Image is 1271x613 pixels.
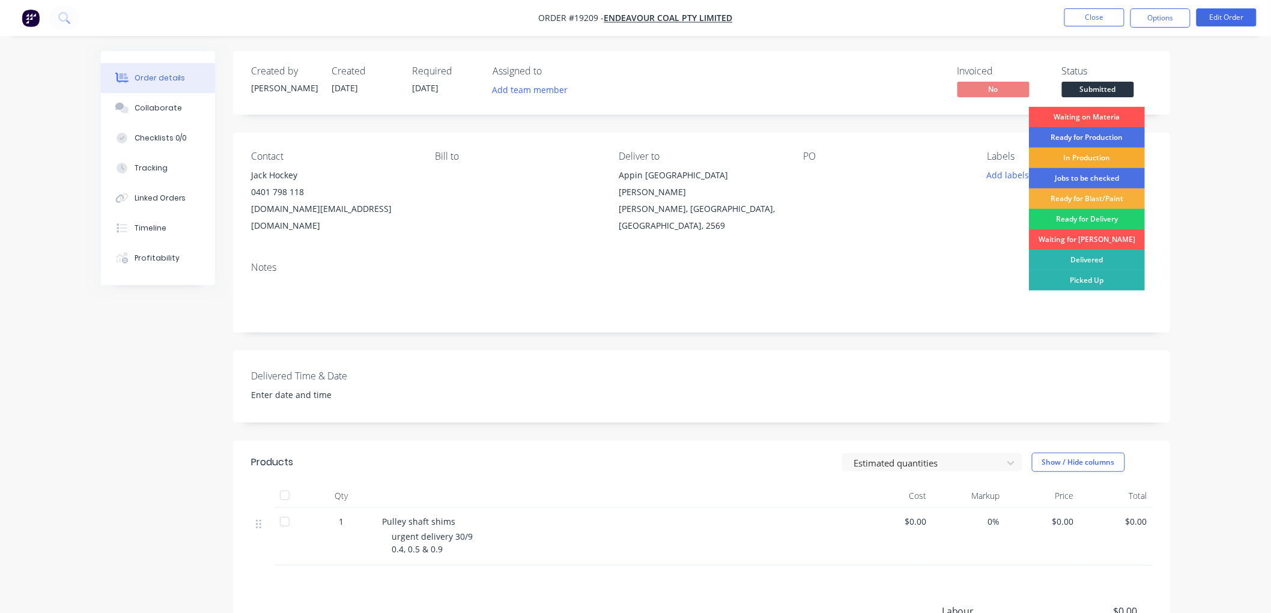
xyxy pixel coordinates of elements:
[1029,209,1145,229] div: Ready for Delivery
[1062,82,1134,100] button: Submitted
[251,151,416,162] div: Contact
[332,82,358,94] span: [DATE]
[251,455,293,470] div: Products
[1079,484,1153,508] div: Total
[604,13,733,24] a: Endeavour Coal Pty Limited
[493,82,574,98] button: Add team member
[619,167,784,234] div: Appin [GEOGRAPHIC_DATA][PERSON_NAME][PERSON_NAME], [GEOGRAPHIC_DATA], [GEOGRAPHIC_DATA], 2569
[101,213,215,243] button: Timeline
[382,516,455,527] span: Pulley shaft shims
[251,167,416,234] div: Jack Hockey0401 798 118[DOMAIN_NAME][EMAIL_ADDRESS][DOMAIN_NAME]
[251,201,416,234] div: [DOMAIN_NAME][EMAIL_ADDRESS][DOMAIN_NAME]
[1062,82,1134,97] span: Submitted
[1197,8,1257,26] button: Edit Order
[135,163,168,174] div: Tracking
[619,201,784,234] div: [PERSON_NAME], [GEOGRAPHIC_DATA], [GEOGRAPHIC_DATA], 2569
[1029,250,1145,270] div: Delivered
[339,515,344,528] span: 1
[1064,8,1124,26] button: Close
[135,103,182,113] div: Collaborate
[1029,127,1145,148] div: Ready for Production
[101,63,215,93] button: Order details
[957,65,1048,77] div: Invoiced
[858,484,932,508] div: Cost
[251,262,1152,273] div: Notes
[1029,270,1145,291] div: Picked Up
[619,151,784,162] div: Deliver to
[486,82,574,98] button: Add team member
[987,151,1152,162] div: Labels
[803,151,968,162] div: PO
[1062,65,1152,77] div: Status
[251,65,317,77] div: Created by
[243,386,393,404] input: Enter date and time
[135,223,166,234] div: Timeline
[332,65,398,77] div: Created
[1029,148,1145,168] div: In Production
[101,243,215,273] button: Profitability
[135,73,186,83] div: Order details
[936,515,1001,528] span: 0%
[1029,189,1145,209] div: Ready for Blast/Paint
[22,9,40,27] img: Factory
[305,484,377,508] div: Qty
[251,369,401,383] label: Delivered Time & Date
[1029,107,1145,127] div: Waiting on Materia
[980,167,1036,183] button: Add labels
[392,531,473,555] span: urgent delivery 30/9 0.4, 0.5 & 0.9
[435,151,599,162] div: Bill to
[863,515,927,528] span: $0.00
[135,193,186,204] div: Linked Orders
[619,167,784,201] div: Appin [GEOGRAPHIC_DATA][PERSON_NAME]
[412,65,478,77] div: Required
[539,13,604,24] span: Order #19209 -
[957,82,1030,97] span: No
[1029,229,1145,250] div: Waiting for [PERSON_NAME]
[101,123,215,153] button: Checklists 0/0
[1130,8,1191,28] button: Options
[493,65,613,77] div: Assigned to
[251,167,416,184] div: Jack Hockey
[1029,168,1145,189] div: Jobs to be checked
[101,183,215,213] button: Linked Orders
[1084,515,1148,528] span: $0.00
[1032,453,1125,472] button: Show / Hide columns
[251,82,317,94] div: [PERSON_NAME]
[1005,484,1079,508] div: Price
[412,82,438,94] span: [DATE]
[1010,515,1074,528] span: $0.00
[251,184,416,201] div: 0401 798 118
[101,153,215,183] button: Tracking
[135,133,187,143] div: Checklists 0/0
[932,484,1006,508] div: Markup
[135,253,180,264] div: Profitability
[101,93,215,123] button: Collaborate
